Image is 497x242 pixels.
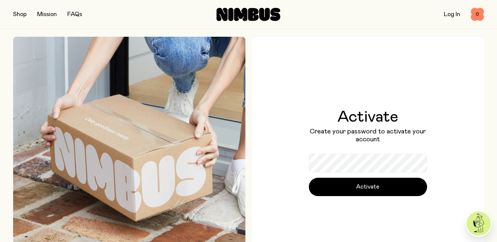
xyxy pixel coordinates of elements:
[466,212,491,236] img: agent
[444,11,460,17] a: Log In
[356,182,379,192] span: Activate
[309,128,427,143] p: Create your password to activate your account
[309,109,427,125] h1: Activate
[309,178,427,196] button: Activate
[67,11,82,17] a: FAQs
[37,11,57,17] a: Mission
[471,8,484,21] button: 0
